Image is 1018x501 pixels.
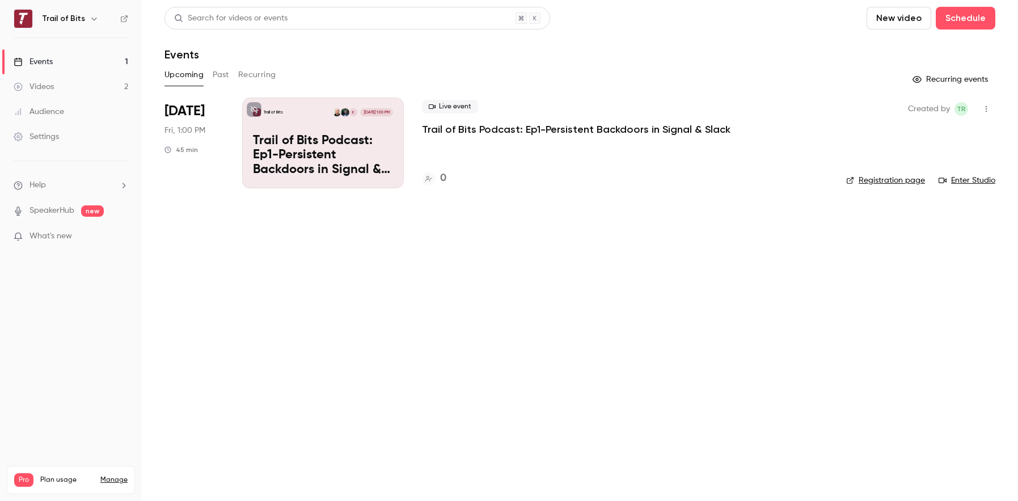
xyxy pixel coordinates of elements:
div: Search for videos or events [174,12,288,24]
button: Upcoming [164,66,204,84]
span: Plan usage [40,475,94,485]
div: Events [14,56,53,68]
span: What's new [29,230,72,242]
a: Manage [100,475,128,485]
div: Sep 26 Fri, 1:00 PM (America/Los Angeles) [164,98,224,188]
button: Recurring [238,66,276,84]
span: Live event [422,100,478,113]
div: Videos [14,81,54,92]
a: Trail of Bits Podcast: Ep1-Persistent Backdoors in Signal & Slack [422,123,730,136]
a: Enter Studio [939,175,995,186]
img: Darius Houle [341,108,349,116]
span: Fri, 1:00 PM [164,125,205,136]
button: New video [867,7,931,30]
div: 45 min [164,145,198,154]
a: Trail of Bits Podcast: Ep1-Persistent Backdoors in Signal & SlackTrail of BitsEDarius HouleKeith ... [242,98,404,188]
span: Created by [908,102,950,116]
button: Recurring events [907,70,995,89]
span: Thereasa Roy [954,102,968,116]
h6: Trail of Bits [42,13,85,24]
div: Settings [14,131,59,142]
div: E [349,108,358,117]
button: Schedule [936,7,995,30]
h1: Events [164,48,199,61]
div: Audience [14,106,64,117]
iframe: Noticeable Trigger [115,231,128,242]
a: SpeakerHub [29,205,74,217]
a: 0 [422,171,446,186]
p: Trail of Bits Podcast: Ep1-Persistent Backdoors in Signal & Slack [253,134,393,178]
h4: 0 [440,171,446,186]
p: Trail of Bits [264,110,283,115]
span: Help [29,179,46,191]
img: Keith Hoodlet [333,108,341,116]
li: help-dropdown-opener [14,179,128,191]
img: Trail of Bits [14,10,32,28]
a: Registration page [846,175,925,186]
span: Pro [14,473,33,487]
span: [DATE] 1:00 PM [360,108,392,116]
span: [DATE] [164,102,205,120]
span: TR [957,102,966,116]
button: Past [213,66,229,84]
span: new [81,205,104,217]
